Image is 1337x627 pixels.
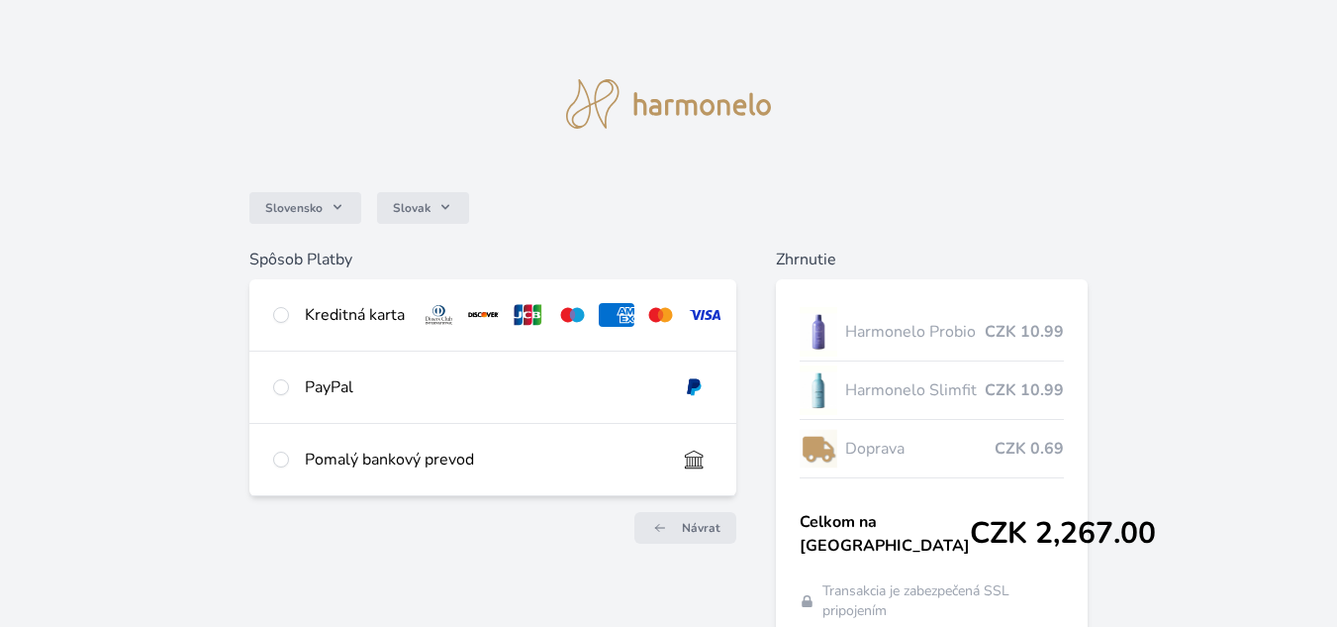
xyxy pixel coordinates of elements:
[845,437,995,461] span: Doprava
[845,320,985,344] span: Harmonelo Probio
[845,378,985,402] span: Harmonelo Slimfit
[995,437,1064,461] span: CZK 0.69
[676,375,713,399] img: paypal.svg
[800,366,837,415] img: SLIMFIT_se_stinem_x-lo.jpg
[687,303,723,327] img: visa.svg
[642,303,679,327] img: mc.svg
[985,378,1064,402] span: CZK 10.99
[800,510,970,558] span: Celkom na [GEOGRAPHIC_DATA]
[800,424,837,473] img: delivery-lo.png
[265,200,323,216] span: Slovensko
[510,303,546,327] img: jcb.svg
[305,375,660,399] div: PayPal
[377,192,469,224] button: Slovak
[822,581,1064,621] span: Transakcia je zabezpečená SSL pripojením
[421,303,457,327] img: diners.svg
[985,320,1064,344] span: CZK 10.99
[970,516,1156,552] span: CZK 2,267.00
[776,248,1088,271] h6: Zhrnutie
[800,307,837,357] img: CLEAN_PROBIO_se_stinem_x-lo.jpg
[676,448,713,471] img: bankTransfer_IBAN.svg
[249,192,361,224] button: Slovensko
[599,303,635,327] img: amex.svg
[393,200,430,216] span: Slovak
[554,303,591,327] img: maestro.svg
[465,303,502,327] img: discover.svg
[249,248,736,271] h6: Spôsob Platby
[566,79,772,129] img: logo.svg
[305,448,660,471] div: Pomalý bankový prevod
[682,520,720,536] span: Návrat
[305,303,405,327] div: Kreditná karta
[634,512,736,544] a: Návrat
